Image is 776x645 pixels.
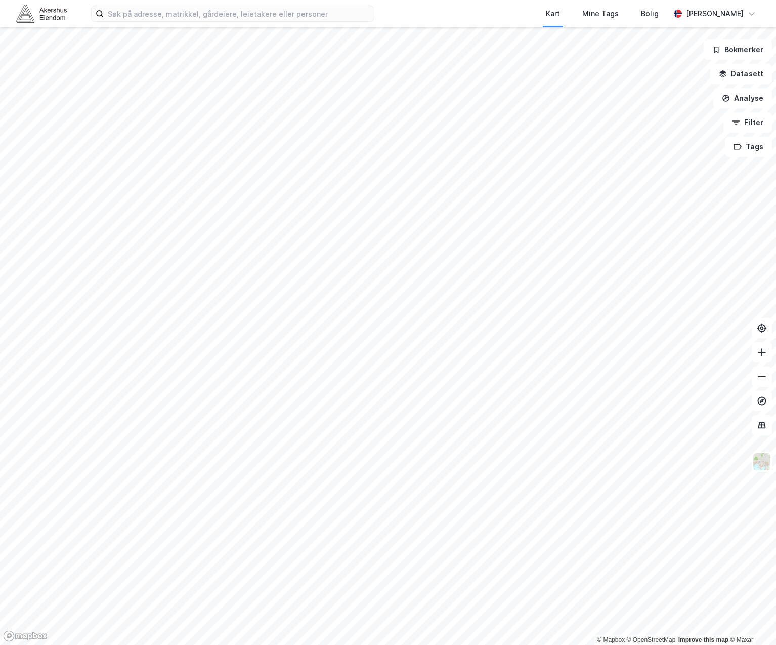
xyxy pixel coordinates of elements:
[16,5,67,22] img: akershus-eiendom-logo.9091f326c980b4bce74ccdd9f866810c.svg
[752,452,771,471] img: Z
[678,636,728,643] a: Improve this map
[597,636,625,643] a: Mapbox
[723,112,772,133] button: Filter
[725,596,776,645] iframe: Chat Widget
[704,39,772,60] button: Bokmerker
[641,8,659,20] div: Bolig
[104,6,374,21] input: Søk på adresse, matrikkel, gårdeiere, leietakere eller personer
[710,64,772,84] button: Datasett
[546,8,560,20] div: Kart
[725,596,776,645] div: Kontrollprogram for chat
[582,8,619,20] div: Mine Tags
[627,636,676,643] a: OpenStreetMap
[725,137,772,157] button: Tags
[3,630,48,642] a: Mapbox homepage
[713,88,772,108] button: Analyse
[686,8,744,20] div: [PERSON_NAME]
